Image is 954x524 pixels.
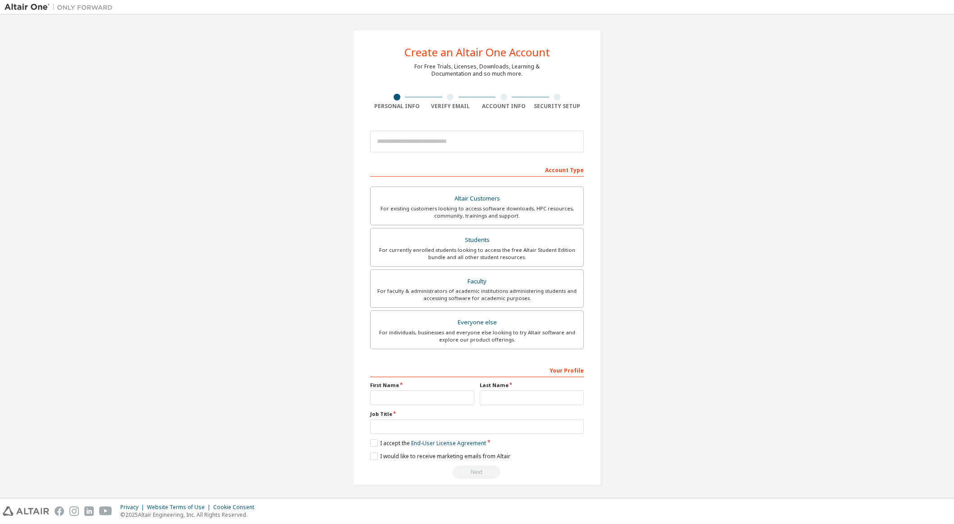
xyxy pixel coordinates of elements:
div: Students [376,234,578,246]
div: Your Profile [370,363,584,377]
div: For faculty & administrators of academic institutions administering students and accessing softwa... [376,287,578,302]
div: Security Setup [531,103,584,110]
img: linkedin.svg [84,506,94,516]
div: Everyone else [376,316,578,329]
img: facebook.svg [55,506,64,516]
label: Last Name [480,382,584,389]
div: Privacy [120,504,147,511]
div: Website Terms of Use [147,504,213,511]
div: Account Info [477,103,531,110]
img: youtube.svg [99,506,112,516]
div: For Free Trials, Licenses, Downloads, Learning & Documentation and so much more. [414,63,540,77]
img: Altair One [5,3,117,12]
img: instagram.svg [69,506,79,516]
div: For currently enrolled students looking to access the free Altair Student Edition bundle and all ... [376,246,578,261]
img: altair_logo.svg [3,506,49,516]
div: Verify Email [424,103,477,110]
div: Cookie Consent [213,504,260,511]
div: Read and acccept EULA to continue [370,465,584,479]
label: I would like to receive marketing emails from Altair [370,452,510,460]
p: © 2025 Altair Engineering, Inc. All Rights Reserved. [120,511,260,519]
div: For existing customers looking to access software downloads, HPC resources, community, trainings ... [376,205,578,219]
label: I accept the [370,439,486,447]
div: Altair Customers [376,192,578,205]
div: Faculty [376,275,578,288]
a: End-User License Agreement [411,439,486,447]
div: For individuals, businesses and everyone else looking to try Altair software and explore our prod... [376,329,578,343]
div: Personal Info [370,103,424,110]
div: Create an Altair One Account [404,47,550,58]
label: First Name [370,382,474,389]
div: Account Type [370,162,584,177]
label: Job Title [370,410,584,418]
